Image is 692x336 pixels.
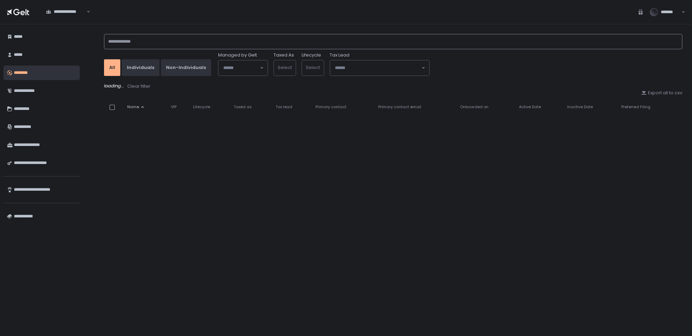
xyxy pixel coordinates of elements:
[378,104,421,110] span: Primary contact email
[166,64,206,71] div: Non-Individuals
[104,59,120,76] button: All
[330,52,349,58] span: Tax Lead
[42,5,90,19] div: Search for option
[127,64,154,71] div: Individuals
[193,104,210,110] span: Lifecycle
[104,83,682,90] div: loading...
[621,104,650,110] span: Preferred Filing
[306,64,320,71] span: Select
[274,52,294,58] label: Taxed As
[234,104,252,110] span: Taxed as
[223,64,259,71] input: Search for option
[330,60,429,76] div: Search for option
[122,59,159,76] button: Individuals
[519,104,541,110] span: Active Date
[641,90,682,96] button: Export all to csv
[127,83,151,90] button: Clear filter
[109,64,115,71] div: All
[278,64,292,71] span: Select
[460,104,488,110] span: Onboarded on
[335,64,421,71] input: Search for option
[315,104,346,110] span: Primary contact
[218,52,257,58] span: Managed by Gelt
[171,104,176,110] span: VIP
[127,83,150,89] div: Clear filter
[302,52,321,58] label: Lifecycle
[276,104,292,110] span: Tax lead
[161,59,211,76] button: Non-Individuals
[127,104,139,110] span: Name
[46,15,86,22] input: Search for option
[218,60,268,76] div: Search for option
[567,104,593,110] span: Inactive Date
